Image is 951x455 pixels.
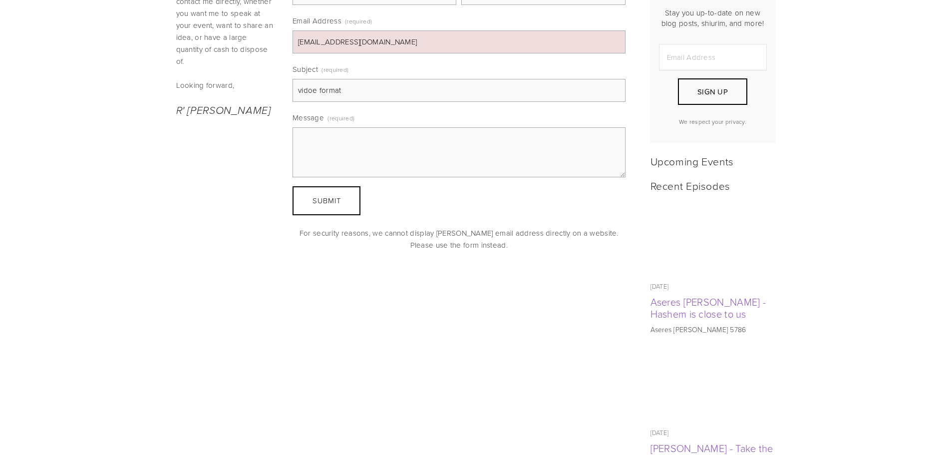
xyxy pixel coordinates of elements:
[659,7,767,28] p: Stay you up-to-date on new blog posts, shiurim, and more!
[321,62,348,77] span: (required)
[650,282,669,291] time: [DATE]
[659,44,767,70] input: Email Address
[293,15,341,26] span: Email Address
[650,295,766,321] a: Aseres [PERSON_NAME] - Hashem is close to us
[678,78,747,105] button: Sign Up
[650,325,775,335] p: Aseres [PERSON_NAME] 5786
[650,204,775,274] img: Aseres Yimei Teshuva - Hashem is close to us
[293,186,360,215] button: SubmitSubmit
[327,111,354,125] span: (required)
[650,351,775,421] img: Tzom Gedalya - Take the opportunity
[293,64,318,74] span: Subject
[650,428,669,437] time: [DATE]
[650,155,775,167] h2: Upcoming Events
[313,195,341,206] span: Submit
[650,179,775,192] h2: Recent Episodes
[659,117,767,126] p: We respect your privacy.
[345,14,372,28] span: (required)
[697,86,728,97] span: Sign Up
[176,104,271,117] em: R' [PERSON_NAME]
[293,112,324,123] span: Message
[176,79,276,91] p: Looking forward,
[293,227,626,251] p: For security reasons, we cannot display [PERSON_NAME] email address directly on a website. Please...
